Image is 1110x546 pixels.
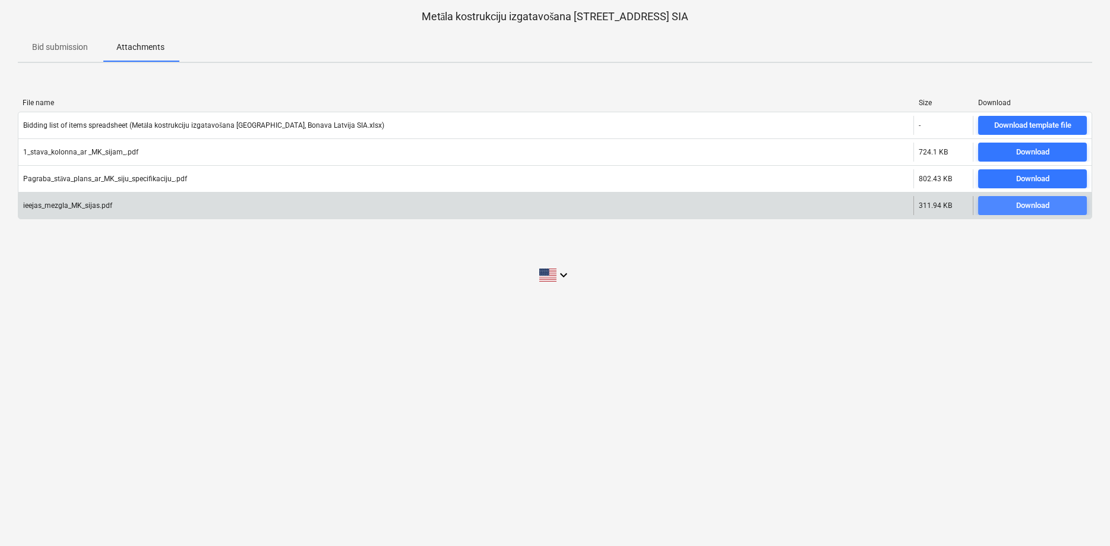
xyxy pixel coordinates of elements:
button: Download [978,169,1087,188]
div: 311.94 KB [919,201,952,210]
div: 724.1 KB [919,148,948,156]
button: Download template file [978,116,1087,135]
div: 1_stava_kolonna_ar _MK_sijam_.pdf [23,148,138,156]
div: File name [23,99,909,107]
button: Download [978,143,1087,162]
div: Download template file [994,119,1071,132]
div: Download [1016,172,1049,186]
div: 802.43 KB [919,175,952,183]
div: Size [919,99,969,107]
div: - [919,121,921,130]
p: Bid submission [32,41,88,53]
div: Download [1016,199,1049,213]
div: Bidding list of items spreadsheet (Metāla kostrukciju izgatavošana [GEOGRAPHIC_DATA], Bonava Latv... [23,121,384,130]
div: Download [978,99,1087,107]
p: Metāla kostrukciju izgatavošana [STREET_ADDRESS] SIA [18,10,1092,24]
i: keyboard_arrow_down [556,268,571,282]
button: Download [978,196,1087,215]
p: Attachments [116,41,165,53]
div: ieejas_mezgla_MK_sijas.pdf [23,201,112,210]
div: Pagraba_stāva_plans_ar_MK_siju_specifikaciju_.pdf [23,175,187,184]
div: Download [1016,146,1049,159]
